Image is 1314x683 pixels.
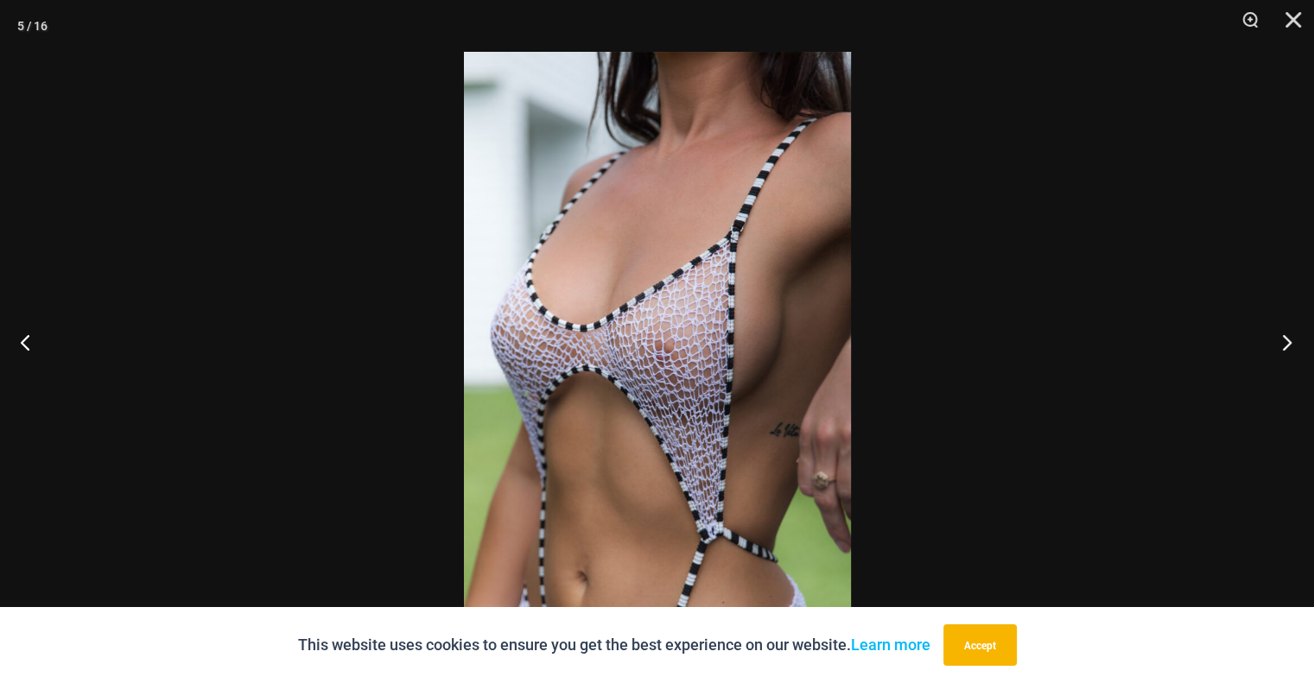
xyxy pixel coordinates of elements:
div: 5 / 16 [17,13,48,39]
button: Accept [943,624,1017,666]
p: This website uses cookies to ensure you get the best experience on our website. [298,632,930,658]
button: Next [1249,299,1314,385]
a: Learn more [851,636,930,654]
img: Inferno Mesh Black White 8561 One Piece 01 [464,52,851,631]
